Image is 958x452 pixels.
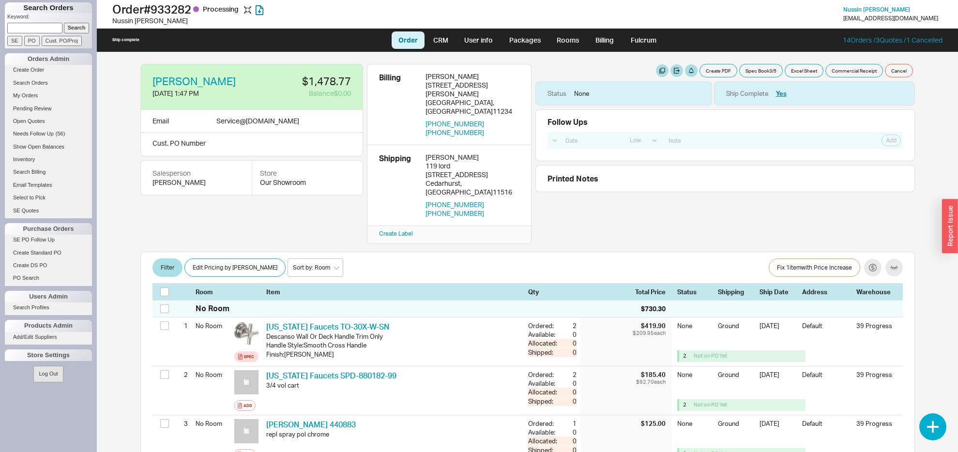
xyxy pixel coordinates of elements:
span: Processing [203,5,240,13]
div: Ground [718,321,754,337]
div: 39 Progress [856,419,895,428]
button: [PHONE_NUMBER] [426,209,484,218]
button: [PHONE_NUMBER] [426,120,484,128]
div: $730.30 [641,304,666,314]
div: Printed Notes [547,173,903,184]
div: No Room [196,366,230,383]
div: $125.00 [641,419,666,428]
div: Shipped: [528,348,559,357]
a: Packages [502,31,547,49]
a: Search Profiles [5,302,92,313]
div: 3/4 vol cart [266,381,520,390]
div: Shipping [718,287,754,296]
a: Rooms [549,31,586,49]
div: 2 [559,370,577,379]
div: None [677,419,712,435]
button: Add [882,135,901,146]
div: No Room [196,415,230,432]
div: Purchase Orders [5,223,92,235]
div: Products Admin [5,320,92,331]
button: Filter [152,258,182,277]
a: Pending Review [5,104,92,114]
div: 2 [559,321,577,330]
div: 2 [176,366,188,383]
div: Shipped: [528,397,559,406]
div: [DATE] 1:47 PM [152,89,250,98]
a: Create DS PO [5,260,92,271]
div: 39 Progress [856,321,895,330]
div: Descanso Wall Or Deck Handle Trim Only [266,332,520,341]
div: Status [547,89,566,98]
div: Finish : [PERSON_NAME] [266,350,520,359]
img: no_photo [234,370,259,394]
div: Add [243,402,252,409]
div: Qty [528,287,577,296]
div: [STREET_ADDRESS] [426,170,519,179]
div: Available: [528,330,559,339]
div: $185.40 [636,370,666,379]
span: Needs Follow Up [13,131,54,136]
div: Available: [528,379,559,388]
div: Not on PO Yet [694,352,737,360]
div: 3 [176,415,188,432]
div: [DATE] [760,321,796,337]
span: Create PDF [706,67,731,75]
div: Follow Ups [547,118,588,126]
div: Balance $0.00 [258,89,351,98]
button: Add [234,400,256,411]
a: Select to Pick [5,193,92,203]
button: Log Out [33,366,63,382]
div: [DATE] [760,419,796,435]
div: Spec [244,353,254,361]
h1: Order # 933282 [112,2,482,16]
div: Ship Date [760,287,796,296]
a: Billing [588,31,622,49]
div: Cedarhurst , [GEOGRAPHIC_DATA] 11516 [426,179,519,196]
div: None [677,370,712,386]
div: [PERSON_NAME] [426,72,519,81]
span: Add [886,136,897,144]
a: Inventory [5,154,92,165]
h1: Search Orders [5,2,92,13]
div: Nussin [PERSON_NAME] [112,16,482,26]
div: [PERSON_NAME] [426,153,519,162]
a: CRM [426,31,455,49]
div: Allocated: [528,339,559,347]
span: Pending Review [13,105,52,111]
input: Search [64,23,90,33]
a: Open Quotes [5,116,92,126]
div: [STREET_ADDRESS][PERSON_NAME] [426,81,519,98]
p: Keyword: [7,13,92,23]
a: Create Standard PO [5,248,92,258]
div: No Room [196,317,230,334]
span: Excel Sheet [791,67,817,75]
a: Create Label [379,230,413,237]
div: No Room [196,303,229,314]
button: Excel Sheet [785,64,823,77]
div: Store Settings [5,349,92,361]
input: Date [560,134,622,147]
a: Order [392,31,425,49]
span: Fix 1 item with Price Increase [777,262,852,273]
a: Email Templates [5,180,92,190]
div: None [677,321,712,337]
span: Cancel [891,67,907,75]
div: Ordered: [528,321,559,330]
span: Edit Pricing by [PERSON_NAME] [193,262,277,273]
div: Available: [528,428,559,437]
a: [PERSON_NAME] [152,76,236,87]
div: Ship Complete [726,89,768,98]
div: Allocated: [528,437,559,445]
span: Spec Book 3 / 5 [745,67,776,75]
a: [US_STATE] Faucets SPD-880182-99 [266,371,396,380]
button: [PHONE_NUMBER] [426,200,484,209]
div: Ordered: [528,370,559,379]
div: Default [802,321,851,337]
div: repl spray pol chrome [266,430,520,438]
button: Commercial Receipt [825,64,883,77]
a: User info [457,31,500,49]
a: [PERSON_NAME] 440883 [266,420,356,429]
span: Commercial Receipt [832,67,877,75]
div: Shipping [379,153,418,218]
div: [GEOGRAPHIC_DATA] , [GEOGRAPHIC_DATA] 11234 [426,98,519,116]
